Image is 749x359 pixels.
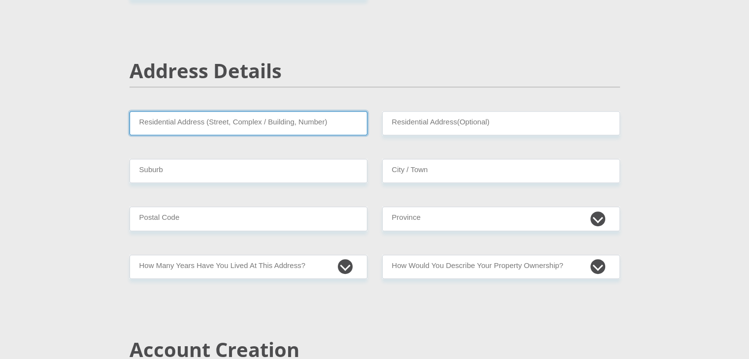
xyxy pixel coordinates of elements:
[130,255,367,279] select: Please select a value
[130,207,367,231] input: Postal Code
[382,159,620,183] input: City
[382,207,620,231] select: Please Select a Province
[130,59,620,83] h2: Address Details
[382,111,620,135] input: Address line 2 (Optional)
[130,159,367,183] input: Suburb
[382,255,620,279] select: Please select a value
[130,111,367,135] input: Valid residential address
